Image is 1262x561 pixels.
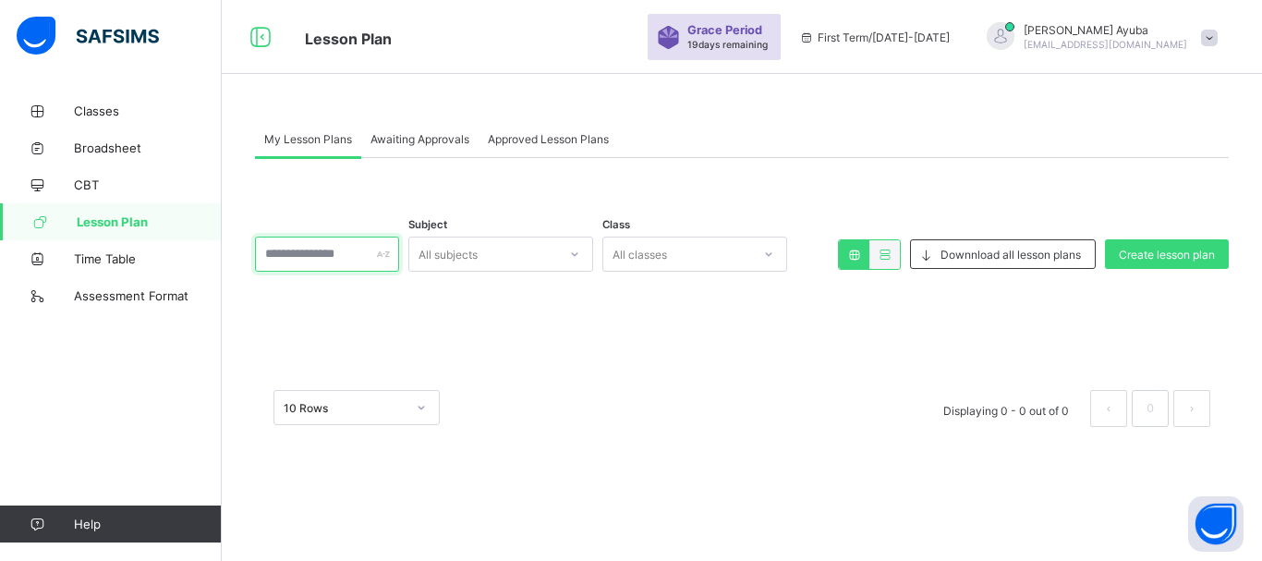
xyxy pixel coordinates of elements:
span: Awaiting Approvals [370,132,469,146]
button: Open asap [1188,496,1244,552]
span: Class [602,218,630,231]
span: [PERSON_NAME] Ayuba [1024,23,1187,37]
span: Lesson Plan [77,214,222,229]
span: 19 days remaining [687,39,768,50]
button: next page [1173,390,1210,427]
a: 0 [1141,396,1159,421]
button: prev page [1090,390,1127,427]
span: Classes [74,104,222,118]
div: All subjects [419,237,478,272]
span: My Lesson Plans [264,132,352,146]
span: [EMAIL_ADDRESS][DOMAIN_NAME] [1024,39,1187,50]
span: Approved Lesson Plans [488,132,609,146]
span: Create lesson plan [1119,248,1215,262]
span: Grace Period [687,23,762,37]
div: ZachariaAyuba [968,22,1227,53]
li: 下一页 [1173,390,1210,427]
span: Lesson Plan [305,30,392,48]
li: Displaying 0 - 0 out of 0 [929,390,1083,427]
img: safsims [17,17,159,55]
li: 上一页 [1090,390,1127,427]
div: 10 Rows [284,401,406,415]
span: Assessment Format [74,288,222,303]
span: Broadsheet [74,140,222,155]
span: Help [74,517,221,531]
span: Subject [408,218,447,231]
span: session/term information [799,30,950,44]
img: sticker-purple.71386a28dfed39d6af7621340158ba97.svg [657,26,680,49]
span: CBT [74,177,222,192]
div: All classes [613,237,667,272]
li: 0 [1132,390,1169,427]
span: Time Table [74,251,222,266]
span: Downnload all lesson plans [940,248,1081,262]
